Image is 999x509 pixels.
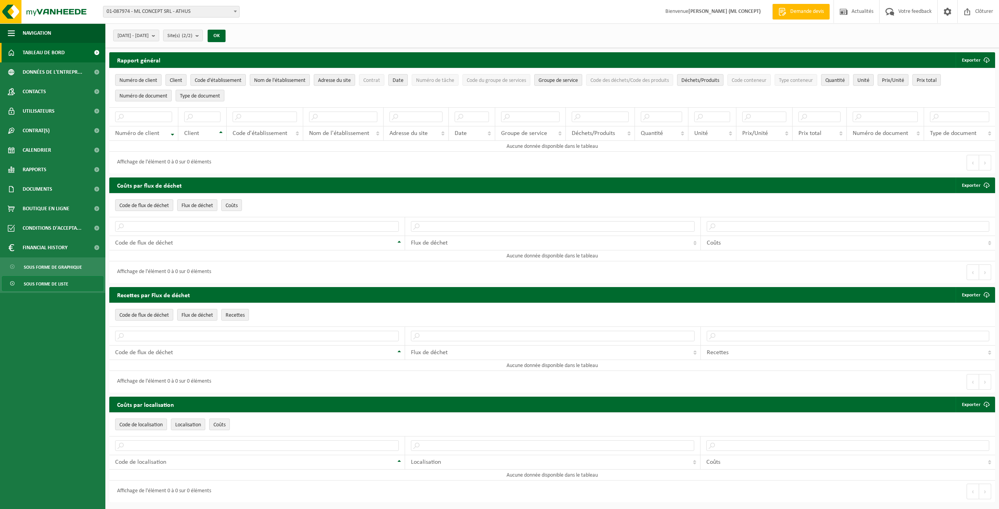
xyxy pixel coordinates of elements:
[707,349,729,356] span: Recettes
[23,121,50,140] span: Contrat(s)
[967,484,979,499] button: Previous
[956,52,994,68] button: Exporter
[411,459,441,465] span: Localisation
[195,78,242,83] span: Code d'établissement
[119,312,169,318] span: Code de flux de déchet
[363,78,380,83] span: Contrat
[590,78,669,83] span: Code des déchets/Code des produits
[979,264,991,280] button: Next
[115,199,173,211] button: Code de flux de déchetCode de flux de déchet: Activate to invert sorting
[694,130,708,137] span: Unité
[462,74,530,86] button: Code du groupe de servicesCode du groupe de services: Activate to sort
[389,130,428,137] span: Adresse du site
[115,309,173,321] button: Code de flux de déchetCode de flux de déchet: Activate to invert sorting
[956,397,994,412] a: Exporter
[226,203,238,209] span: Coûts
[825,78,845,83] span: Quantité
[115,240,173,246] span: Code de flux de déchet
[24,260,82,275] span: Sous forme de graphique
[109,250,995,261] td: Aucune donnée disponible dans le tableau
[221,309,249,321] button: RecettesRecettes: Activate to sort
[184,130,199,137] span: Client
[956,177,994,193] a: Exporter
[115,74,162,86] button: Numéro de clientNuméro de client: Activate to remove sorting
[912,74,941,86] button: Prix totalPrix total: Activate to sort
[209,419,230,430] button: CoûtsCoûts: Activate to sort
[109,141,995,152] td: Aucune donnée disponible dans le tableau
[113,484,211,498] div: Affichage de l'élément 0 à 0 sur 0 éléments
[2,276,103,291] a: Sous forme de liste
[411,240,448,246] span: Flux de déchet
[181,203,213,209] span: Flux de déchet
[979,484,991,499] button: Next
[2,259,103,274] a: Sous forme de graphique
[115,90,172,101] button: Numéro de documentNuméro de document: Activate to sort
[23,43,65,62] span: Tableau de bord
[641,130,663,137] span: Quantité
[177,199,217,211] button: Flux de déchetFlux de déchet: Activate to sort
[467,78,526,83] span: Code du groupe de services
[165,74,187,86] button: ClientClient: Activate to sort
[113,30,159,41] button: [DATE] - [DATE]
[775,74,817,86] button: Type conteneurType conteneur: Activate to sort
[119,422,163,428] span: Code de localisation
[412,74,459,86] button: Numéro de tâcheNuméro de tâche: Activate to sort
[706,459,720,465] span: Coûts
[688,9,761,14] strong: [PERSON_NAME] (ML CONCEPT)
[534,74,582,86] button: Groupe de serviceGroupe de service: Activate to sort
[572,130,615,137] span: Déchets/Produits
[23,179,52,199] span: Documents
[109,52,168,68] h2: Rapport général
[501,130,547,137] span: Groupe de service
[967,264,979,280] button: Previous
[190,74,246,86] button: Code d'établissementCode d'établissement: Activate to sort
[772,4,830,20] a: Demande devis
[233,130,287,137] span: Code d'établissement
[727,74,771,86] button: Code conteneurCode conteneur: Activate to sort
[23,218,82,238] span: Conditions d'accepta...
[393,78,404,83] span: Date
[732,78,766,83] span: Code conteneur
[23,23,51,43] span: Navigation
[117,30,149,42] span: [DATE] - [DATE]
[979,374,991,390] button: Next
[180,93,220,99] span: Type de document
[109,397,182,412] h2: Coûts par localisation
[109,177,190,193] h2: Coûts par flux de déchet
[539,78,578,83] span: Groupe de service
[226,312,245,318] span: Recettes
[314,74,355,86] button: Adresse du siteAdresse du site: Activate to sort
[103,6,239,17] span: 01-087974 - ML CONCEPT SRL - ATHUS
[917,78,937,83] span: Prix total
[119,93,167,99] span: Numéro de document
[586,74,673,86] button: Code des déchets/Code des produitsCode des déchets/Code des produits: Activate to sort
[175,422,201,428] span: Localisation
[23,62,82,82] span: Données de l'entrepr...
[171,419,205,430] button: LocalisationLocalisation: Activate to sort
[967,374,979,390] button: Previous
[788,8,826,16] span: Demande devis
[115,459,166,465] span: Code de localisation
[213,422,226,428] span: Coûts
[742,130,768,137] span: Prix/Unité
[109,287,198,303] h2: Recettes par Flux de déchet
[677,74,723,86] button: Déchets/ProduitsDéchets/Produits: Activate to sort
[779,78,813,83] span: Type conteneur
[208,30,226,42] button: OK
[388,74,408,86] button: DateDate: Activate to sort
[176,90,224,101] button: Type de documentType de document: Activate to sort
[115,130,159,137] span: Numéro de client
[113,156,211,170] div: Affichage de l'élément 0 à 0 sur 0 éléments
[115,349,173,356] span: Code de flux de déchet
[119,78,157,83] span: Numéro de client
[416,78,454,83] span: Numéro de tâche
[221,199,242,211] button: CoûtsCoûts: Activate to sort
[857,78,869,83] span: Unité
[119,203,169,209] span: Code de flux de déchet
[177,309,217,321] button: Flux de déchetFlux de déchet: Activate to sort
[707,240,721,246] span: Coûts
[455,130,467,137] span: Date
[113,265,211,279] div: Affichage de l'élément 0 à 0 sur 0 éléments
[798,130,821,137] span: Prix total
[821,74,849,86] button: QuantitéQuantité: Activate to sort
